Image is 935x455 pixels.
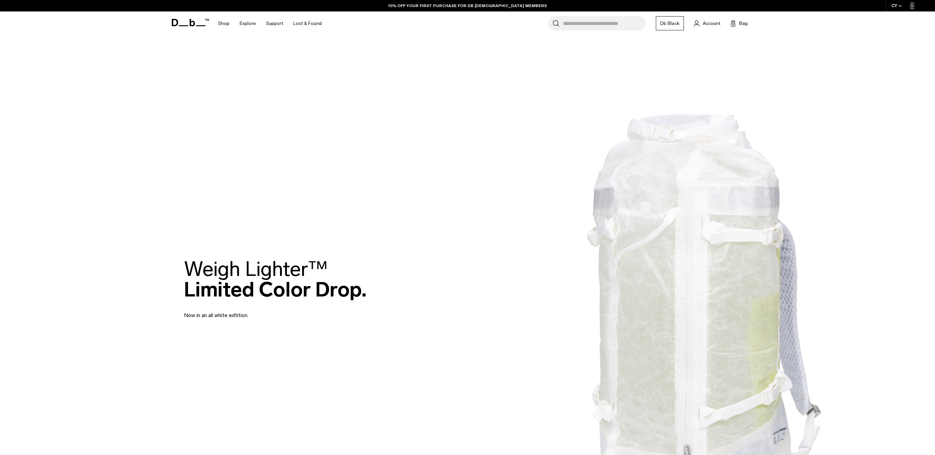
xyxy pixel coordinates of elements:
a: Lost & Found [293,11,322,35]
span: Account [703,20,720,27]
a: Db Black [656,16,684,30]
p: Now in an all white edtition. [184,303,346,319]
button: Bag [730,19,748,27]
span: Weigh Lighter™ [184,257,328,281]
h2: Limited Color Drop. [184,259,367,300]
a: Support [266,11,283,35]
a: 10% OFF YOUR FIRST PURCHASE FOR DB [DEMOGRAPHIC_DATA] MEMBERS [388,3,547,9]
nav: Main Navigation [213,11,327,35]
a: Account [694,19,720,27]
span: Bag [739,20,748,27]
a: Explore [240,11,256,35]
a: Shop [218,11,230,35]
